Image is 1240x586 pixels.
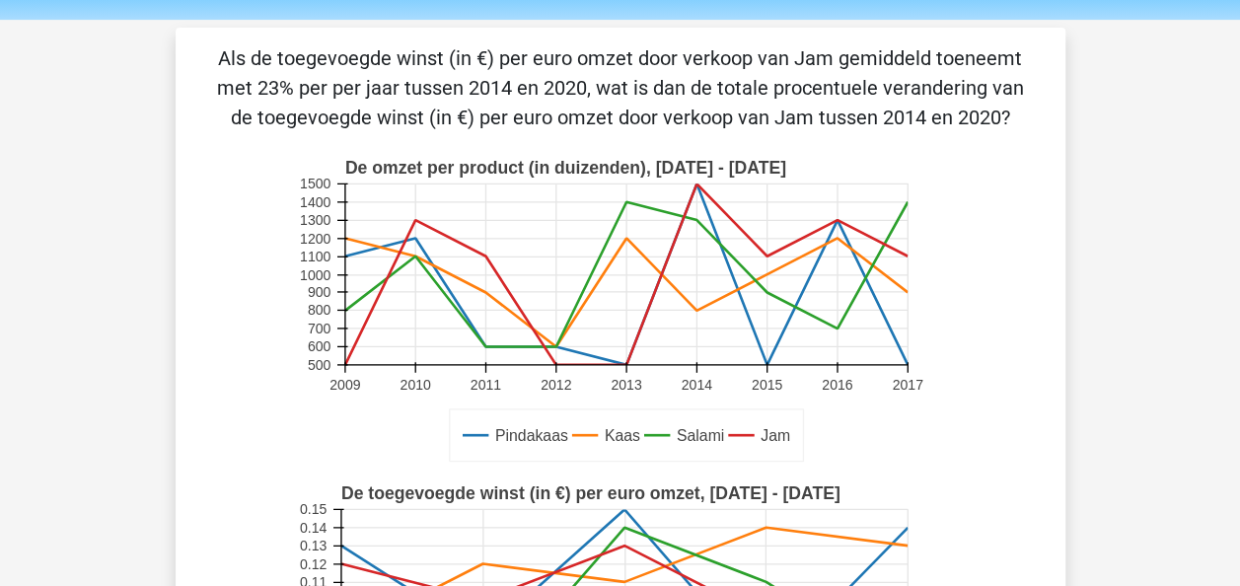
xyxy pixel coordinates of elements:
text: De toegevoegde winst (in €) per euro omzet, [DATE] - [DATE] [340,483,839,503]
text: 2011 [470,377,500,393]
text: 1500 [299,176,329,191]
text: 1100 [299,249,329,264]
text: 2010 [400,377,430,393]
text: 0.13 [299,538,327,553]
text: 900 [307,284,330,300]
p: Als de toegevoegde winst (in €) per euro omzet door verkoop van Jam gemiddeld toeneemt met 23% pe... [207,43,1034,132]
text: 0.15 [299,501,327,517]
text: 1400 [299,194,329,210]
text: 600 [307,338,330,354]
text: Jam [761,427,790,444]
text: 0.14 [299,520,327,536]
text: 1000 [299,267,329,283]
text: 2016 [822,377,852,393]
text: 2012 [540,377,570,393]
text: Pindakaas [494,427,567,444]
text: Kaas [604,427,639,444]
text: De omzet per product (in duizenden), [DATE] - [DATE] [344,158,785,178]
text: 700 [307,321,330,336]
text: 2009 [329,377,360,393]
text: 2015 [751,377,781,393]
text: Salami [676,427,723,444]
text: 2013 [611,377,641,393]
text: 1200 [299,231,329,247]
text: 800 [307,303,330,319]
text: 2017 [892,377,922,393]
text: 1300 [299,212,329,228]
text: 2014 [681,377,711,393]
text: 0.12 [299,556,327,572]
text: 500 [307,357,330,373]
